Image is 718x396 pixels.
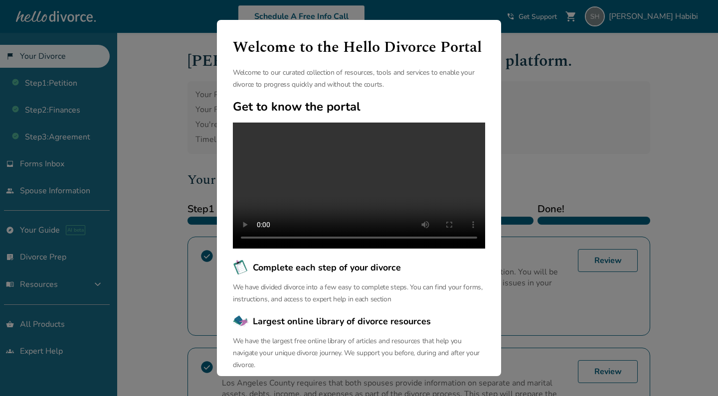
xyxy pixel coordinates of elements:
[233,99,485,115] h2: Get to know the portal
[233,260,249,275] img: Complete each step of your divorce
[233,313,249,329] img: Largest online library of divorce resources
[233,335,485,371] p: We have the largest free online library of articles and resources that help you navigate your uni...
[253,261,401,274] span: Complete each step of your divorce
[233,281,485,305] p: We have divided divorce into a few easy to complete steps. You can find your forms, instructions,...
[233,67,485,91] p: Welcome to our curated collection of resources, tools and services to enable your divorce to prog...
[253,315,431,328] span: Largest online library of divorce resources
[233,36,485,59] h1: Welcome to the Hello Divorce Portal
